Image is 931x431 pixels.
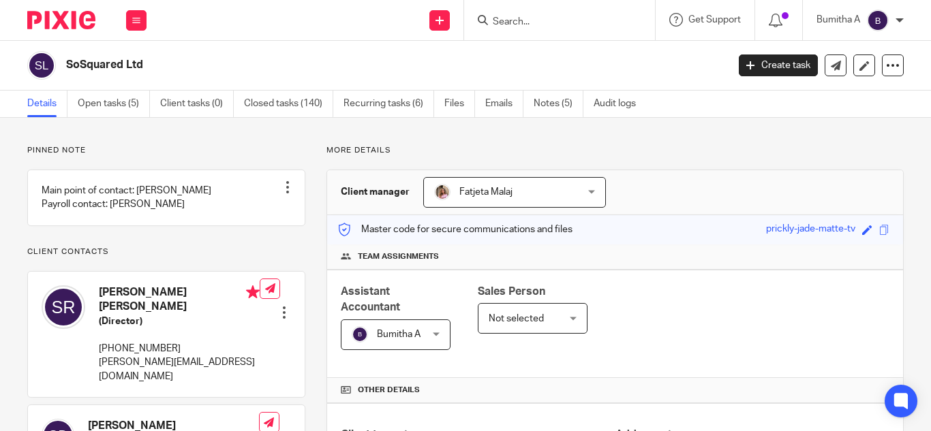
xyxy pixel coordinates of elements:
[766,222,855,238] div: prickly-jade-matte-tv
[344,91,434,117] a: Recurring tasks (6)
[341,286,400,313] span: Assistant Accountant
[341,185,410,199] h3: Client manager
[337,223,573,236] p: Master code for secure communications and files
[246,285,260,299] i: Primary
[489,314,544,323] span: Not selected
[160,91,234,117] a: Client tasks (0)
[444,91,475,117] a: Files
[99,285,260,315] h4: [PERSON_NAME] [PERSON_NAME]
[27,51,56,80] img: svg%3E
[816,13,860,27] p: Bumitha A
[27,11,95,29] img: Pixie
[99,355,260,383] p: [PERSON_NAME][EMAIL_ADDRESS][DOMAIN_NAME]
[27,246,305,257] p: Client contacts
[534,91,583,117] a: Notes (5)
[352,326,368,342] img: svg%3E
[478,286,545,297] span: Sales Person
[459,187,513,197] span: Fatjeta Malaj
[99,315,260,328] h5: (Director)
[434,184,451,200] img: MicrosoftTeams-image%20(5).png
[42,285,85,329] img: svg%3E
[27,91,67,117] a: Details
[688,15,741,25] span: Get Support
[27,145,305,156] p: Pinned note
[867,10,889,31] img: svg%3E
[244,91,333,117] a: Closed tasks (140)
[485,91,523,117] a: Emails
[99,342,260,355] p: [PHONE_NUMBER]
[66,58,588,72] h2: SoSquared Ltd
[326,145,904,156] p: More details
[594,91,646,117] a: Audit logs
[377,330,421,339] span: Bumitha A
[358,251,439,262] span: Team assignments
[78,91,150,117] a: Open tasks (5)
[491,16,614,29] input: Search
[358,385,420,396] span: Other details
[739,54,818,76] a: Create task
